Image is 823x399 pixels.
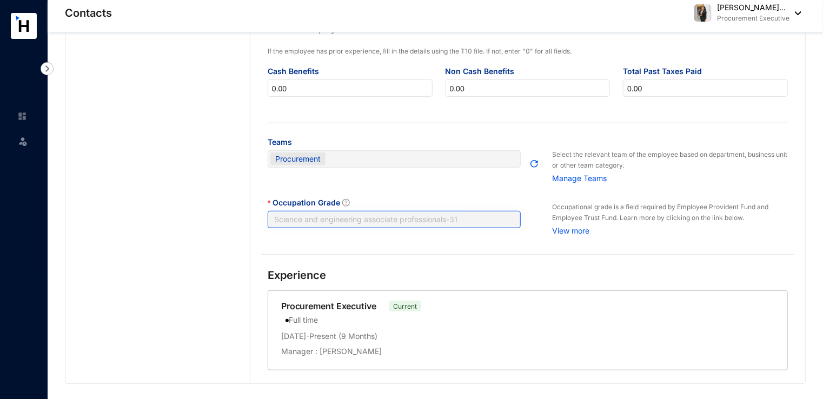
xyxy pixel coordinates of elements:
[9,105,35,127] li: Home
[274,211,514,228] span: Science and engineering associate professionals - 31
[268,268,788,283] p: Experience
[717,2,789,13] p: [PERSON_NAME]...
[268,197,357,209] label: Occupation Grade
[446,80,610,97] input: Non Cash Benefits
[717,13,789,24] p: Procurement Executive
[342,199,350,207] span: question-circle
[446,65,522,77] label: Non Cash Benefits
[275,153,321,165] span: Procurement
[552,202,788,223] p: Occupational grade is a field required by Employee Provident Fund and Employee Trust Fund. Learn ...
[281,346,317,357] p: Manager :
[281,331,336,342] p: [DATE] - Present
[789,11,801,15] img: dropdown-black.8e83cc76930a90b1a4fdb6d089b7bf3a.svg
[694,4,712,22] img: file-1753941879248_1bd3ec41-71d2-4225-8b65-88dff296eb89
[552,223,788,236] a: View more
[17,111,27,121] img: home-unselected.a29eae3204392db15eaf.svg
[623,65,709,77] label: Total Past Taxes Paid
[270,152,326,165] span: Procurement
[393,301,417,311] p: Current
[268,136,300,148] label: Teams
[281,300,376,312] p: Procurement Executive
[552,149,788,171] p: Select the relevant team of the employee based on department, business unit or other team category.
[268,22,528,46] p: Previous Employment Details
[17,136,28,147] img: leave-unselected.2934df6273408c3f84d9.svg
[317,346,382,357] p: [PERSON_NAME]
[336,331,377,342] p: ( 9 Months )
[268,65,327,77] label: Cash Benefits
[289,315,318,327] p: Full time
[41,62,54,75] img: nav-icon-right.af6afadce00d159da59955279c43614e.svg
[552,171,788,184] a: Manage Teams
[268,80,432,97] input: Cash Benefits
[623,80,787,97] input: Total Past Taxes Paid
[529,159,539,169] img: refresh.b68668e54cb7347e6ac91cb2cb09fc4e.svg
[65,5,112,21] p: Contacts
[268,46,788,57] p: If the employee has prior experience, fill in the details using the T10 file. If not, enter "0" f...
